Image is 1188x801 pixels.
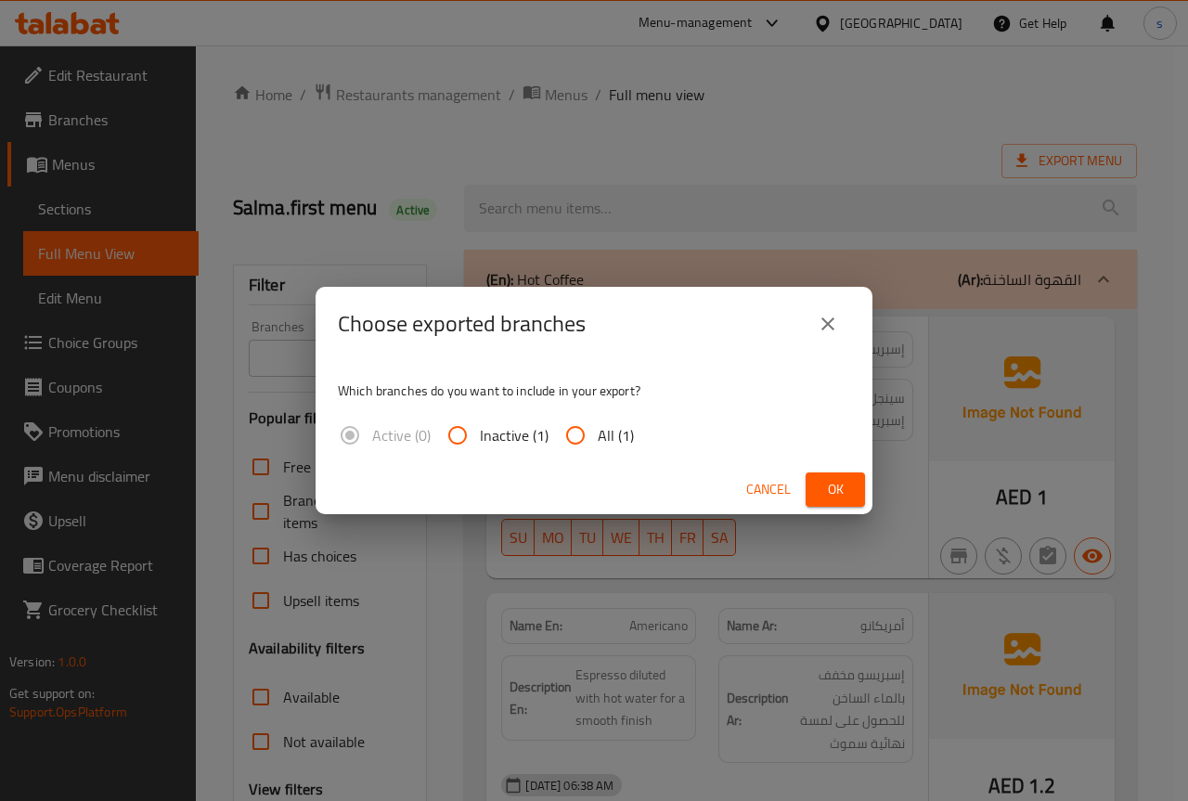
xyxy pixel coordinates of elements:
[598,424,634,446] span: All (1)
[338,381,850,400] p: Which branches do you want to include in your export?
[806,472,865,507] button: Ok
[746,478,791,501] span: Cancel
[806,302,850,346] button: close
[820,478,850,501] span: Ok
[739,472,798,507] button: Cancel
[338,309,586,339] h2: Choose exported branches
[480,424,549,446] span: Inactive (1)
[372,424,431,446] span: Active (0)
